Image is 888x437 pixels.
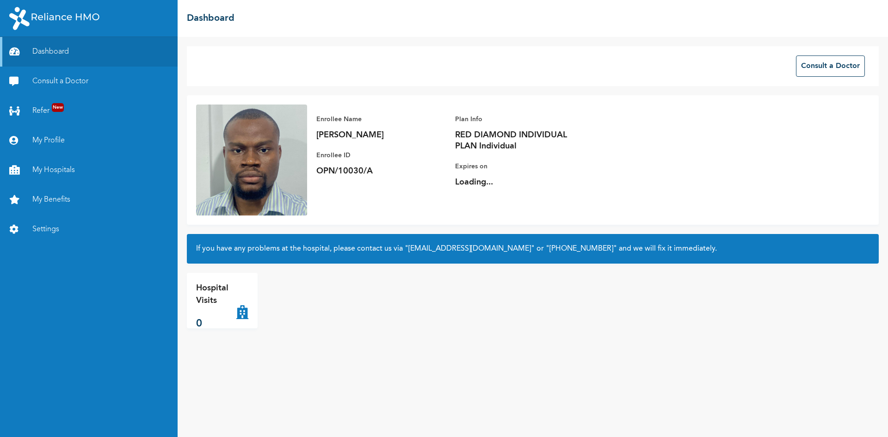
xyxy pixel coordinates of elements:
[455,114,585,125] p: Plan Info
[546,245,617,252] a: "[PHONE_NUMBER]"
[455,177,585,188] p: Loading...
[316,166,446,177] p: OPN/10030/A
[796,55,865,77] button: Consult a Doctor
[316,150,446,161] p: Enrollee ID
[316,114,446,125] p: Enrollee Name
[187,12,234,25] h2: Dashboard
[316,129,446,141] p: [PERSON_NAME]
[196,243,869,254] h2: If you have any problems at the hospital, please contact us via or and we will fix it immediately.
[196,282,236,307] p: Hospital Visits
[405,245,535,252] a: "[EMAIL_ADDRESS][DOMAIN_NAME]"
[455,161,585,172] p: Expires on
[455,129,585,152] p: RED DIAMOND INDIVIDUAL PLAN Individual
[196,105,307,215] img: Enrollee
[52,103,64,112] span: New
[196,316,236,332] p: 0
[9,7,99,30] img: RelianceHMO's Logo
